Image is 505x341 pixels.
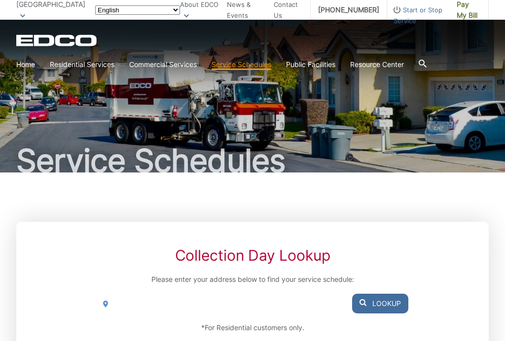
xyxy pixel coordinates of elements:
a: Commercial Services [129,59,197,70]
button: Lookup [352,294,408,313]
a: Home [16,59,35,70]
p: *For Residential customers only. [97,322,408,333]
select: Select a language [95,5,180,15]
p: Please enter your address below to find your service schedule: [97,274,408,285]
a: Public Facilities [286,59,335,70]
a: Residential Services [50,59,114,70]
h1: Service Schedules [16,145,489,176]
a: EDCD logo. Return to the homepage. [16,34,98,46]
a: Service Schedules [212,59,271,70]
a: Resource Center [350,59,404,70]
h2: Collection Day Lookup [97,246,408,264]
